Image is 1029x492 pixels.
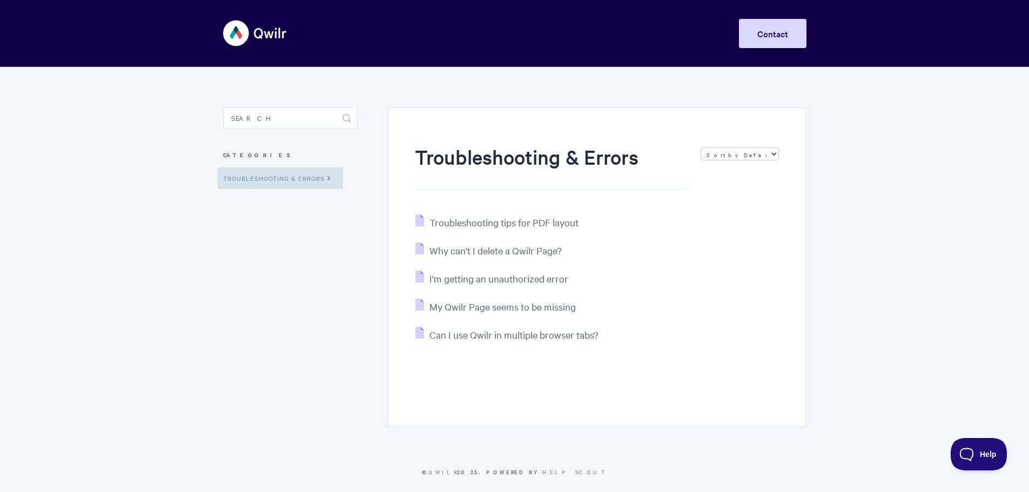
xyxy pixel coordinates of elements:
[486,468,608,476] span: Powered by
[223,145,358,165] h3: Categories
[415,143,689,190] h1: Troubleshooting & Errors
[415,244,562,257] a: Why can't I delete a Qwilr Page?
[429,244,562,257] span: Why can't I delete a Qwilr Page?
[701,147,779,160] select: Page reloads on selection
[415,328,598,341] a: Can I use Qwilr in multiple browser tabs?
[542,468,608,476] a: Help Scout
[428,468,457,476] a: Qwilr
[429,328,598,341] span: Can I use Qwilr in multiple browser tabs?
[429,272,568,285] span: I'm getting an unauthorized error
[223,107,358,129] input: Search
[415,216,579,228] a: Troubleshooting tips for PDF layout
[218,167,343,189] a: Troubleshooting & Errors
[223,467,806,477] p: © 2025.
[415,300,576,313] a: My Qwilr Page seems to be missing
[739,19,806,48] a: Contact
[429,300,576,313] span: My Qwilr Page seems to be missing
[415,272,568,285] a: I'm getting an unauthorized error
[223,13,287,53] img: Qwilr Help Center
[429,216,579,228] span: Troubleshooting tips for PDF layout
[951,438,1007,470] iframe: Toggle Customer Support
